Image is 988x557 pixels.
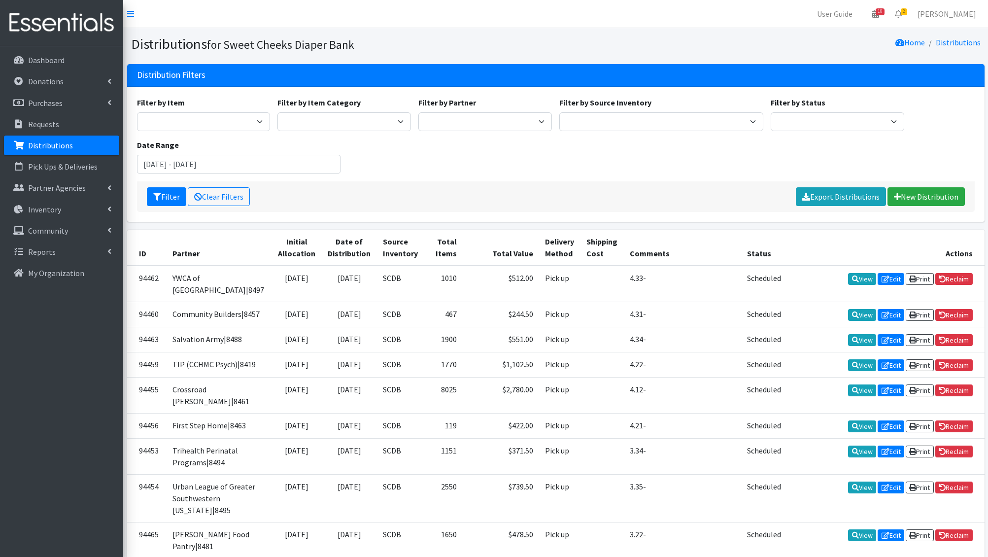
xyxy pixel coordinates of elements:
[272,377,322,413] td: [DATE]
[624,352,742,377] td: 4.22-
[463,413,539,438] td: $422.00
[377,230,425,266] th: Source Inventory
[4,50,119,70] a: Dashboard
[167,475,272,522] td: Urban League of Greater Southwestern [US_STATE]|8495
[127,352,167,377] td: 94459
[131,35,552,53] h1: Distributions
[377,352,425,377] td: SCDB
[4,6,119,39] img: HumanEssentials
[377,377,425,413] td: SCDB
[425,475,463,522] td: 2550
[463,327,539,352] td: $551.00
[463,377,539,413] td: $2,780.00
[809,4,860,24] a: User Guide
[321,266,376,302] td: [DATE]
[878,420,904,432] a: Edit
[935,359,973,371] a: Reclaim
[935,309,973,321] a: Reclaim
[377,327,425,352] td: SCDB
[321,377,376,413] td: [DATE]
[167,302,272,327] td: Community Builders|8457
[624,230,742,266] th: Comments
[167,327,272,352] td: Salvation Army|8488
[906,529,934,541] a: Print
[321,475,376,522] td: [DATE]
[377,302,425,327] td: SCDB
[147,187,186,206] button: Filter
[127,266,167,302] td: 94462
[935,482,973,493] a: Reclaim
[4,200,119,219] a: Inventory
[741,302,787,327] td: Scheduled
[796,187,886,206] a: Export Distributions
[887,187,965,206] a: New Distribution
[377,413,425,438] td: SCDB
[935,420,973,432] a: Reclaim
[321,327,376,352] td: [DATE]
[272,302,322,327] td: [DATE]
[321,230,376,266] th: Date of Distribution
[28,162,98,172] p: Pick Ups & Deliveries
[127,413,167,438] td: 94456
[28,268,84,278] p: My Organization
[741,327,787,352] td: Scheduled
[321,413,376,438] td: [DATE]
[127,377,167,413] td: 94455
[425,413,463,438] td: 119
[848,482,876,493] a: View
[624,327,742,352] td: 4.34-
[741,230,787,266] th: Status
[539,266,580,302] td: Pick up
[878,446,904,457] a: Edit
[137,70,205,80] h3: Distribution Filters
[935,334,973,346] a: Reclaim
[935,529,973,541] a: Reclaim
[906,359,934,371] a: Print
[127,439,167,475] td: 94453
[167,230,272,266] th: Partner
[741,439,787,475] td: Scheduled
[624,439,742,475] td: 3.34-
[559,97,651,108] label: Filter by Source Inventory
[188,187,250,206] a: Clear Filters
[848,529,876,541] a: View
[878,359,904,371] a: Edit
[848,384,876,396] a: View
[539,327,580,352] td: Pick up
[418,97,476,108] label: Filter by Partner
[878,273,904,285] a: Edit
[771,97,825,108] label: Filter by Status
[137,155,341,174] input: January 1, 2011 - December 31, 2011
[906,384,934,396] a: Print
[137,139,179,151] label: Date Range
[425,439,463,475] td: 1151
[848,446,876,457] a: View
[425,352,463,377] td: 1770
[878,334,904,346] a: Edit
[167,377,272,413] td: Crossroad [PERSON_NAME]|8461
[321,439,376,475] td: [DATE]
[272,266,322,302] td: [DATE]
[377,439,425,475] td: SCDB
[906,446,934,457] a: Print
[425,302,463,327] td: 467
[878,482,904,493] a: Edit
[425,327,463,352] td: 1900
[539,439,580,475] td: Pick up
[906,334,934,346] a: Print
[167,352,272,377] td: TIP (CCHMC Psych)|8419
[901,8,907,15] span: 2
[864,4,887,24] a: 18
[624,475,742,522] td: 3.35-
[906,420,934,432] a: Print
[28,76,64,86] p: Donations
[906,482,934,493] a: Print
[377,266,425,302] td: SCDB
[463,439,539,475] td: $371.50
[272,475,322,522] td: [DATE]
[377,475,425,522] td: SCDB
[127,230,167,266] th: ID
[935,384,973,396] a: Reclaim
[4,242,119,262] a: Reports
[741,266,787,302] td: Scheduled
